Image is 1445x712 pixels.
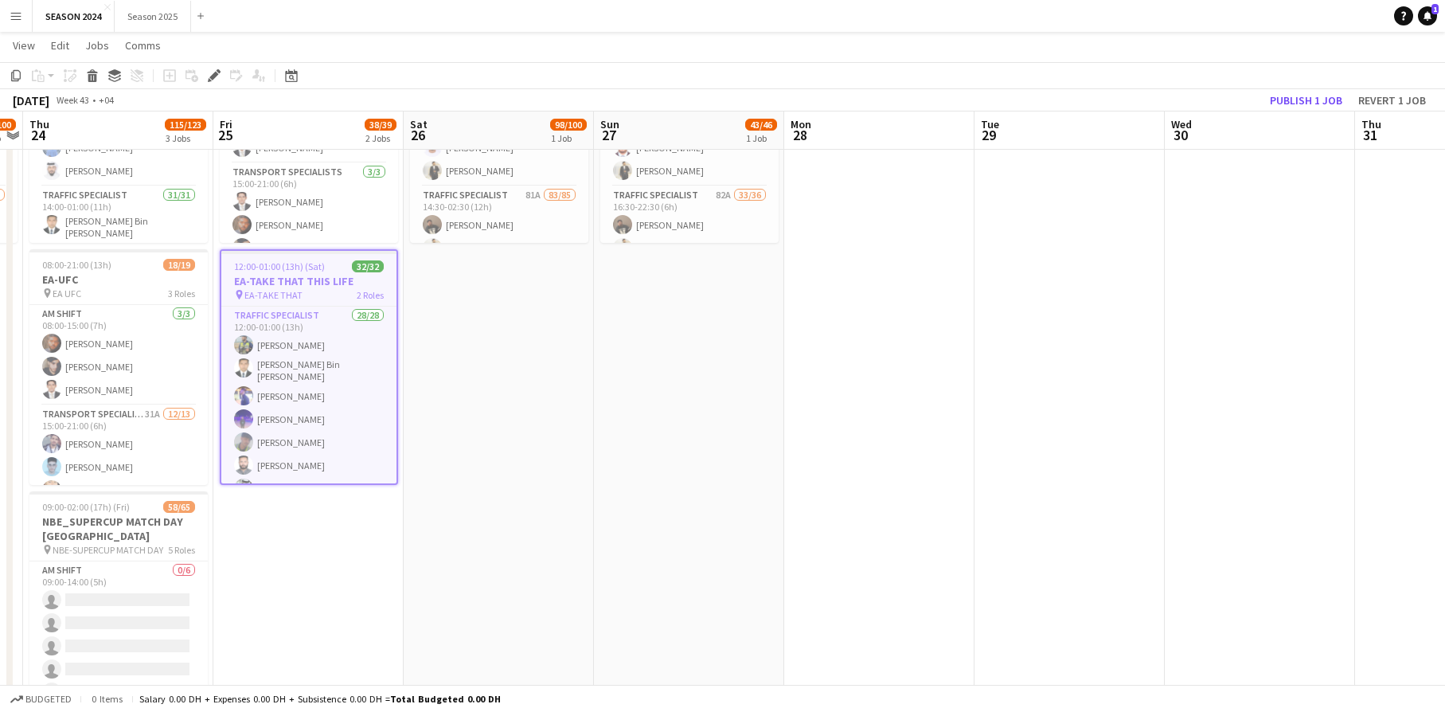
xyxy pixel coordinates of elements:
[125,38,161,53] span: Comms
[42,259,111,271] span: 08:00-21:00 (13h)
[551,132,586,144] div: 1 Job
[165,119,206,131] span: 115/123
[217,126,232,144] span: 25
[115,1,191,32] button: Season 2025
[390,693,501,705] span: Total Budgeted 0.00 DH
[357,289,384,301] span: 2 Roles
[410,117,428,131] span: Sat
[45,35,76,56] a: Edit
[791,117,811,131] span: Mon
[220,117,232,131] span: Fri
[352,260,384,272] span: 32/32
[29,305,208,405] app-card-role: AM SHIFT3/308:00-15:00 (7h)[PERSON_NAME][PERSON_NAME][PERSON_NAME]
[365,119,396,131] span: 38/39
[600,117,619,131] span: Sun
[1171,117,1192,131] span: Wed
[168,288,195,299] span: 3 Roles
[746,132,776,144] div: 1 Job
[598,126,619,144] span: 27
[88,693,126,705] span: 0 items
[220,163,398,264] app-card-role: Transport Specialists3/315:00-21:00 (6h)[PERSON_NAME][PERSON_NAME][PERSON_NAME]
[166,132,205,144] div: 3 Jobs
[365,132,396,144] div: 2 Jobs
[244,289,303,301] span: EA-TAKE THAT
[163,259,195,271] span: 18/19
[29,272,208,287] h3: EA-UFC
[1359,126,1381,144] span: 31
[6,35,41,56] a: View
[978,126,999,144] span: 29
[234,260,325,272] span: 12:00-01:00 (13h) (Sat)
[29,117,49,131] span: Thu
[33,1,115,32] button: SEASON 2024
[53,544,163,556] span: NBE-SUPERCUP MATCH DAY
[8,690,74,708] button: Budgeted
[119,35,167,56] a: Comms
[1352,90,1432,111] button: Revert 1 job
[13,92,49,108] div: [DATE]
[550,119,587,131] span: 98/100
[42,501,130,513] span: 09:00-02:00 (17h) (Fri)
[163,501,195,513] span: 58/65
[745,119,777,131] span: 43/46
[53,288,81,299] span: EA UFC
[25,694,72,705] span: Budgeted
[53,94,92,106] span: Week 43
[1431,4,1439,14] span: 1
[408,126,428,144] span: 26
[99,94,114,106] div: +04
[27,126,49,144] span: 24
[788,126,811,144] span: 28
[1169,126,1192,144] span: 30
[220,249,398,485] app-job-card: 12:00-01:00 (13h) (Sat)32/32EA-TAKE THAT THIS LIFE EA-TAKE THAT2 RolesTraffic Specialist28/2812:0...
[29,514,208,543] h3: NBE_SUPERCUP MATCH DAY [GEOGRAPHIC_DATA]
[981,117,999,131] span: Tue
[1361,117,1381,131] span: Thu
[1418,6,1437,25] a: 1
[79,35,115,56] a: Jobs
[29,249,208,485] app-job-card: 08:00-21:00 (13h)18/19EA-UFC EA UFC3 RolesAM SHIFT3/308:00-15:00 (7h)[PERSON_NAME][PERSON_NAME][P...
[85,38,109,53] span: Jobs
[13,38,35,53] span: View
[168,544,195,556] span: 5 Roles
[1263,90,1349,111] button: Publish 1 job
[51,38,69,53] span: Edit
[139,693,501,705] div: Salary 0.00 DH + Expenses 0.00 DH + Subsistence 0.00 DH =
[221,274,396,288] h3: EA-TAKE THAT THIS LIFE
